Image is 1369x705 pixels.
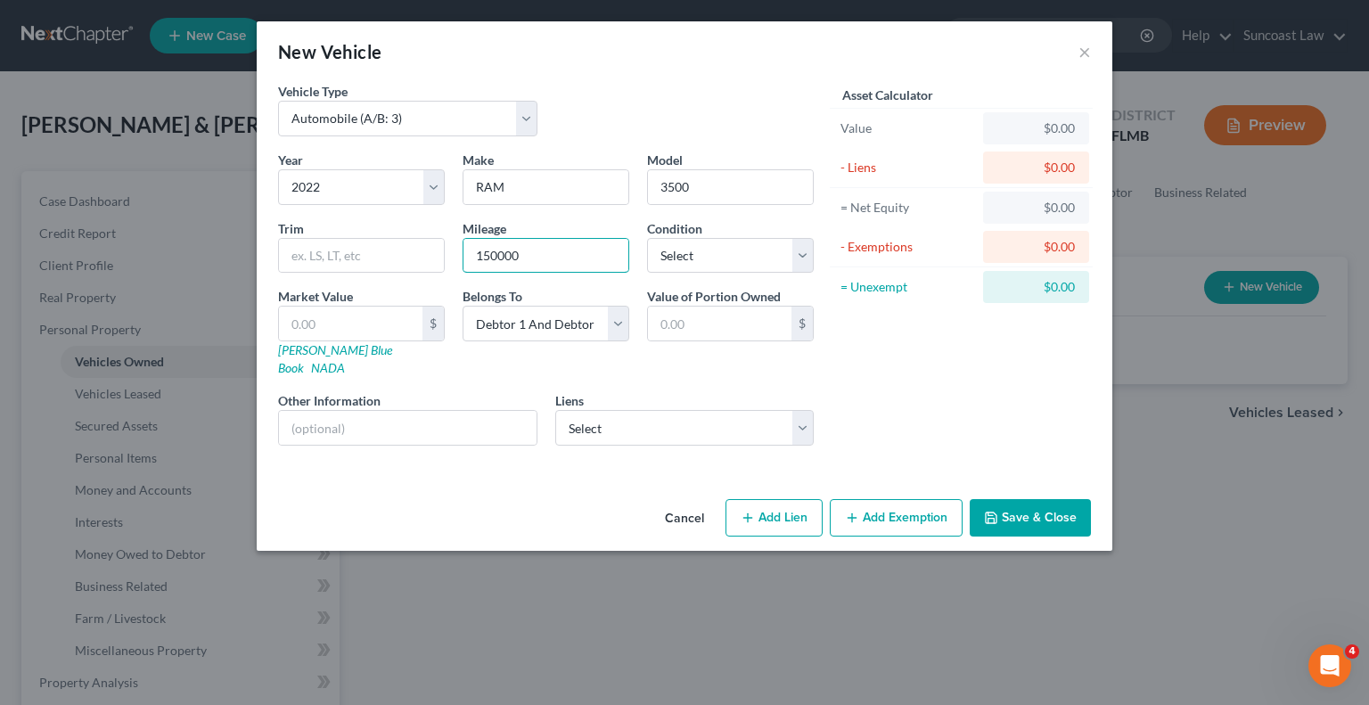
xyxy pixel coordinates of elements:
[997,159,1075,176] div: $0.00
[840,119,975,137] div: Value
[463,289,522,304] span: Belongs To
[647,219,702,238] label: Condition
[278,82,348,101] label: Vehicle Type
[725,499,823,537] button: Add Lien
[647,151,683,169] label: Model
[555,391,584,410] label: Liens
[842,86,933,104] label: Asset Calculator
[651,501,718,537] button: Cancel
[997,119,1075,137] div: $0.00
[840,278,975,296] div: = Unexempt
[840,238,975,256] div: - Exemptions
[463,239,628,273] input: --
[830,499,963,537] button: Add Exemption
[278,342,392,375] a: [PERSON_NAME] Blue Book
[463,219,506,238] label: Mileage
[997,199,1075,217] div: $0.00
[648,170,813,204] input: ex. Altima
[278,219,304,238] label: Trim
[647,287,781,306] label: Value of Portion Owned
[791,307,813,340] div: $
[463,152,494,168] span: Make
[311,360,345,375] a: NADA
[422,307,444,340] div: $
[840,159,975,176] div: - Liens
[278,391,381,410] label: Other Information
[970,499,1091,537] button: Save & Close
[840,199,975,217] div: = Net Equity
[997,278,1075,296] div: $0.00
[279,239,444,273] input: ex. LS, LT, etc
[278,39,381,64] div: New Vehicle
[1308,644,1351,687] iframe: Intercom live chat
[648,307,791,340] input: 0.00
[278,151,303,169] label: Year
[279,411,537,445] input: (optional)
[278,287,353,306] label: Market Value
[1345,644,1359,659] span: 4
[463,170,628,204] input: ex. Nissan
[279,307,422,340] input: 0.00
[997,238,1075,256] div: $0.00
[1078,41,1091,62] button: ×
